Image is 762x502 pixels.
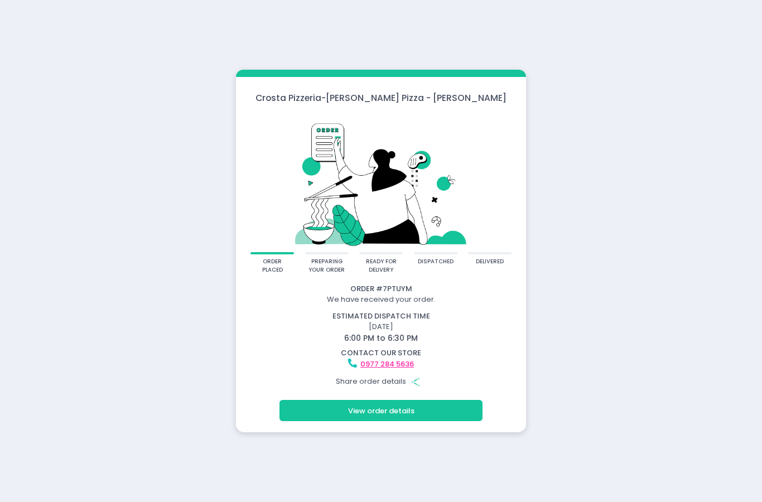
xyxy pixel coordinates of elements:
div: delivered [476,258,504,266]
div: preparing your order [308,258,345,274]
div: order placed [254,258,291,274]
div: Order # 7PTUYM [238,283,524,295]
a: 0977 284 5636 [360,359,414,369]
div: ready for delivery [363,258,399,274]
button: View order details [279,400,483,421]
div: Crosta Pizzeria - [PERSON_NAME] Pizza - [PERSON_NAME] [236,91,526,104]
div: contact our store [238,347,524,359]
img: talkie [250,112,512,252]
span: 6:00 PM to 6:30 PM [344,332,418,344]
div: Share order details [238,371,524,392]
div: estimated dispatch time [238,311,524,322]
div: dispatched [418,258,454,266]
div: We have received your order. [238,294,524,305]
div: [DATE] [231,311,532,344]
